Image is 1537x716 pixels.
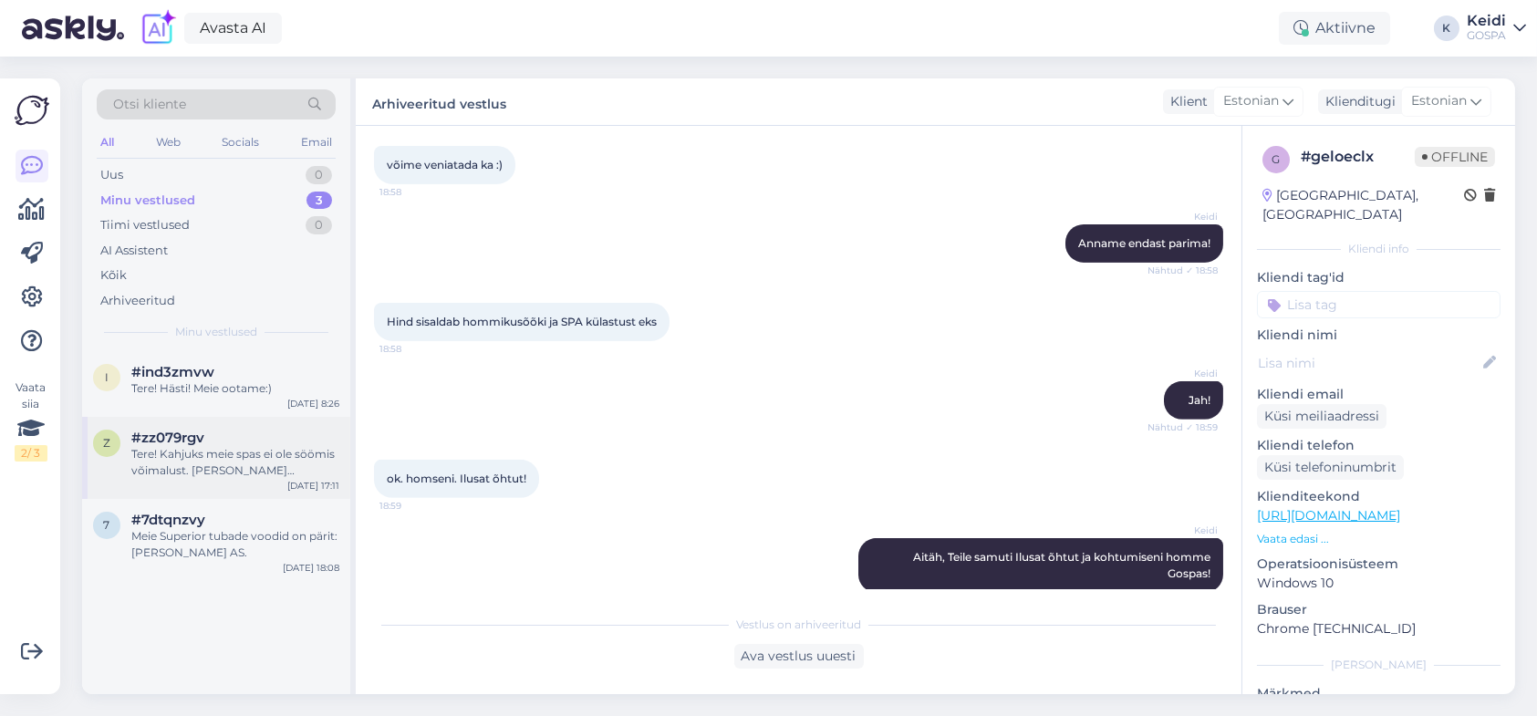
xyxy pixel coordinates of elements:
[1163,92,1208,111] div: Klient
[387,472,526,485] span: ok. homseni. Ilusat õhtut!
[1078,236,1210,250] span: Anname endast parima!
[1434,16,1459,41] div: K
[1223,91,1279,111] span: Estonian
[131,364,214,380] span: #ind3zmvw
[1257,268,1501,287] p: Kliendi tag'id
[379,185,448,199] span: 18:58
[1262,186,1464,224] div: [GEOGRAPHIC_DATA], [GEOGRAPHIC_DATA]
[287,479,339,493] div: [DATE] 17:11
[1257,385,1501,404] p: Kliendi email
[1149,524,1218,537] span: Keidi
[105,370,109,384] span: i
[113,95,186,114] span: Otsi kliente
[131,512,205,528] span: #7dtqnzvy
[100,166,123,184] div: Uus
[97,130,118,154] div: All
[100,242,168,260] div: AI Assistent
[1257,531,1501,547] p: Vaata edasi ...
[218,130,263,154] div: Socials
[1257,600,1501,619] p: Brauser
[15,93,49,128] img: Askly Logo
[100,292,175,310] div: Arhiveeritud
[1148,420,1218,434] span: Nähtud ✓ 18:59
[734,644,864,669] div: Ava vestlus uuesti
[297,130,336,154] div: Email
[1258,353,1480,373] input: Lisa nimi
[184,13,282,44] a: Avasta AI
[1467,28,1506,43] div: GOSPA
[372,89,506,114] label: Arhiveeritud vestlus
[15,445,47,462] div: 2 / 3
[1257,291,1501,318] input: Lisa tag
[1149,210,1218,223] span: Keidi
[387,158,503,171] span: võime veniatada ka :)
[131,430,204,446] span: #zz079rgv
[1257,684,1501,703] p: Märkmed
[1149,367,1218,380] span: Keidi
[1189,393,1210,407] span: Jah!
[104,518,110,532] span: 7
[306,192,332,210] div: 3
[306,216,332,234] div: 0
[1148,264,1218,277] span: Nähtud ✓ 18:58
[1257,574,1501,593] p: Windows 10
[287,397,339,410] div: [DATE] 8:26
[1257,657,1501,673] div: [PERSON_NAME]
[913,550,1213,580] span: Aitäh, Teile samuti Ilusat õhtut ja kohtumiseni homme Gospas!
[103,436,110,450] span: z
[1415,147,1495,167] span: Offline
[1411,91,1467,111] span: Estonian
[1257,404,1386,429] div: Küsi meiliaadressi
[306,166,332,184] div: 0
[1257,555,1501,574] p: Operatsioonisüsteem
[1318,92,1396,111] div: Klienditugi
[1257,436,1501,455] p: Kliendi telefon
[1301,146,1415,168] div: # geloeclx
[139,9,177,47] img: explore-ai
[15,379,47,462] div: Vaata siia
[387,315,657,328] span: Hind sisaldab hommikusõõki ja SPA külastust eks
[736,617,861,633] span: Vestlus on arhiveeritud
[1279,12,1390,45] div: Aktiivne
[1272,152,1281,166] span: g
[283,561,339,575] div: [DATE] 18:08
[100,266,127,285] div: Kõik
[131,380,339,397] div: Tere! Hästi! Meie ootame:)
[1257,507,1400,524] a: [URL][DOMAIN_NAME]
[131,446,339,479] div: Tere! Kahjuks meie spas ei ole söömis võimalust. [PERSON_NAME] mahlabaar.
[100,216,190,234] div: Tiimi vestlused
[1257,241,1501,257] div: Kliendi info
[1257,619,1501,638] p: Chrome [TECHNICAL_ID]
[379,342,448,356] span: 18:58
[1467,14,1506,28] div: Keidi
[1467,14,1526,43] a: KeidiGOSPA
[379,499,448,513] span: 18:59
[152,130,184,154] div: Web
[1257,326,1501,345] p: Kliendi nimi
[100,192,195,210] div: Minu vestlused
[131,528,339,561] div: Meie Superior tubade voodid on pärit: [PERSON_NAME] AS.
[1257,487,1501,506] p: Klienditeekond
[175,324,257,340] span: Minu vestlused
[1257,455,1404,480] div: Küsi telefoninumbrit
